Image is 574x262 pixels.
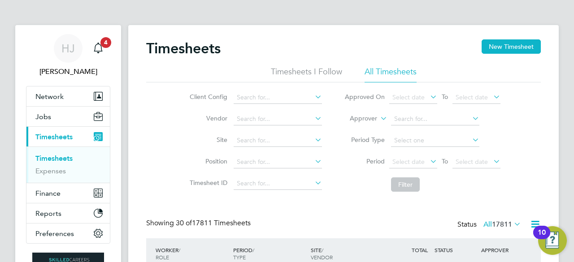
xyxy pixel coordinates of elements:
[35,167,66,175] a: Expenses
[432,242,479,258] div: STATUS
[344,136,385,144] label: Period Type
[456,93,488,101] span: Select date
[344,93,385,101] label: Approved On
[483,220,521,229] label: All
[35,154,73,163] a: Timesheets
[234,177,322,190] input: Search for...
[311,253,333,261] span: VENDOR
[26,223,110,243] button: Preferences
[457,219,523,231] div: Status
[252,246,254,253] span: /
[187,179,227,187] label: Timesheet ID
[26,146,110,183] div: Timesheets
[187,93,227,101] label: Client Config
[392,93,425,101] span: Select date
[271,66,342,82] li: Timesheets I Follow
[26,107,110,126] button: Jobs
[538,232,546,244] div: 10
[35,133,73,141] span: Timesheets
[89,34,107,63] a: 4
[391,177,420,192] button: Filter
[365,66,417,82] li: All Timesheets
[412,246,428,253] span: TOTAL
[391,113,479,125] input: Search for...
[439,155,451,167] span: To
[146,219,252,228] div: Showing
[482,39,541,54] button: New Timesheet
[187,136,227,144] label: Site
[187,114,227,122] label: Vendor
[26,34,110,77] a: HJ[PERSON_NAME]
[344,157,385,165] label: Period
[35,229,74,238] span: Preferences
[146,39,221,57] h2: Timesheets
[322,246,323,253] span: /
[391,134,479,147] input: Select one
[456,158,488,166] span: Select date
[439,91,451,103] span: To
[35,112,51,121] span: Jobs
[479,242,526,258] div: APPROVER
[187,157,227,165] label: Position
[234,91,322,104] input: Search for...
[392,158,425,166] span: Select date
[26,127,110,146] button: Timesheets
[337,114,377,123] label: Approver
[26,183,110,203] button: Finance
[176,219,251,228] span: 17811 Timesheets
[35,209,61,218] span: Reports
[26,86,110,106] button: Network
[26,66,110,77] span: Holly Jones
[234,113,322,125] input: Search for...
[538,226,567,255] button: Open Resource Center, 10 new notifications
[234,134,322,147] input: Search for...
[176,219,192,228] span: 30 of
[156,253,169,261] span: ROLE
[233,253,246,261] span: TYPE
[178,246,180,253] span: /
[26,203,110,223] button: Reports
[61,43,75,54] span: HJ
[100,37,111,48] span: 4
[234,156,322,168] input: Search for...
[492,220,512,229] span: 17811
[35,92,64,101] span: Network
[35,189,61,198] span: Finance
